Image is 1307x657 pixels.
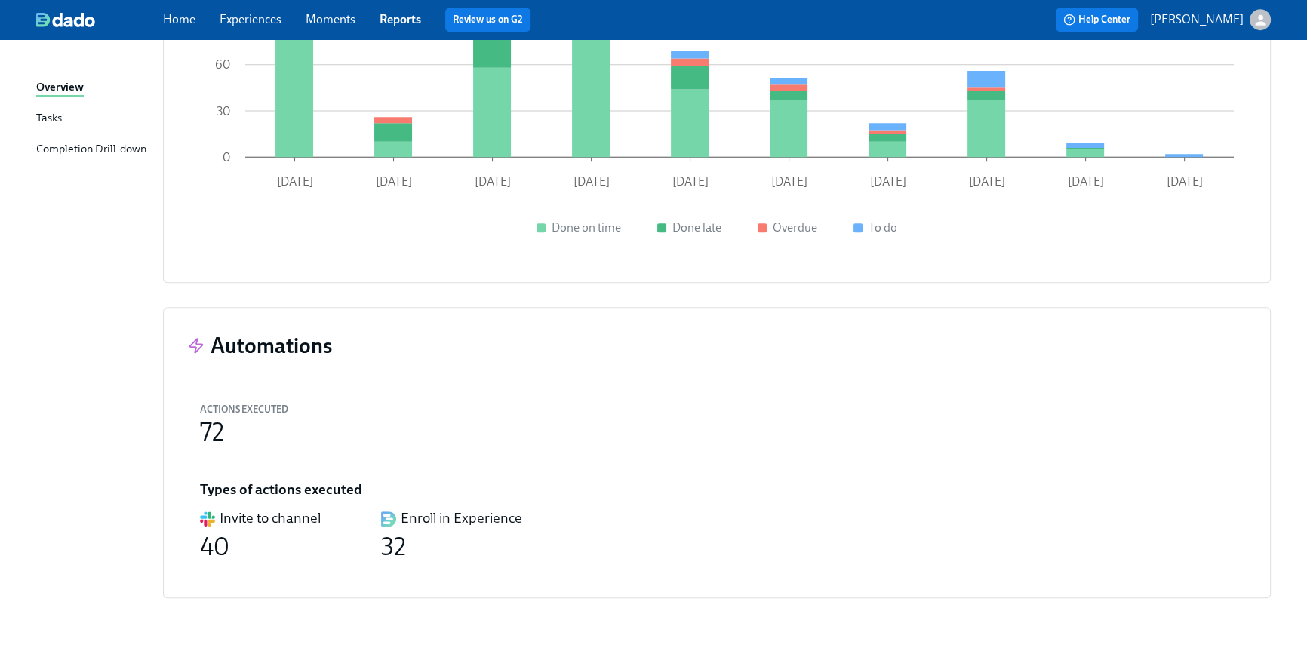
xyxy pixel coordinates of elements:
p: [PERSON_NAME] [1150,11,1244,28]
tspan: [DATE] [376,173,412,188]
tspan: [DATE] [1167,173,1203,188]
a: dado [36,12,163,27]
div: Actions Executed [200,401,1234,418]
div: Completion Drill-down [36,140,146,159]
tspan: [DATE] [870,173,906,188]
tspan: 60 [215,57,230,72]
tspan: 0 [223,150,230,164]
div: 32 [381,533,406,555]
tspan: [DATE] [672,173,709,188]
a: Overview [36,78,151,97]
div: Overview [36,78,84,97]
span: Help Center [1063,12,1130,27]
button: Review us on G2 [445,8,530,32]
a: Completion Drill-down [36,140,151,159]
tspan: [DATE] [475,173,511,188]
tspan: 30 [217,103,230,118]
div: Tasks [36,109,62,128]
button: Help Center [1056,8,1138,32]
div: Overdue [773,220,817,236]
a: Review us on G2 [453,12,523,27]
div: Invite to channel [215,510,321,527]
div: 40 [200,533,229,555]
div: To do [869,220,897,236]
img: integration tool icon [381,511,396,527]
a: Experiences [220,12,281,26]
button: [PERSON_NAME] [1150,9,1271,30]
div: Done on time [552,220,621,236]
a: Home [163,12,195,26]
tspan: [DATE] [771,173,807,188]
tspan: [DATE] [969,173,1005,188]
tspan: [DATE] [1068,173,1104,188]
h3: Automations [211,332,332,359]
tspan: [DATE] [574,173,610,188]
img: dado [36,12,95,27]
span: 72 [200,418,224,447]
a: Tasks [36,109,151,128]
div: Enroll in Experience [396,510,522,527]
a: Moments [306,12,355,26]
div: Done late [672,220,721,236]
img: integration tool icon [200,511,215,527]
tspan: [DATE] [277,173,313,188]
a: Reports [380,12,421,26]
